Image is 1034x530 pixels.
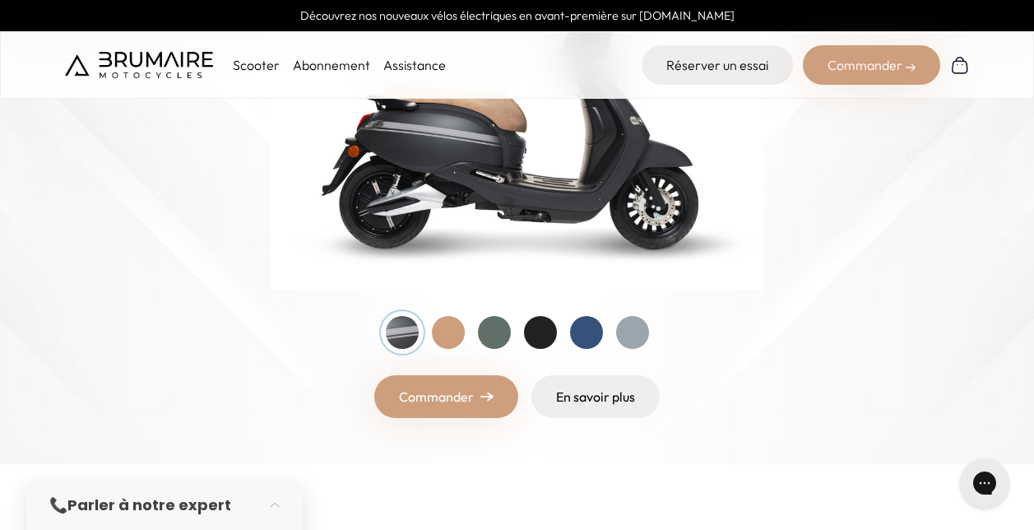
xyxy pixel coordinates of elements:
[803,45,940,85] div: Commander
[374,375,518,418] a: Commander
[952,453,1018,514] iframe: Gorgias live chat messenger
[480,392,494,402] img: right-arrow.png
[531,375,660,418] a: En savoir plus
[233,55,280,75] p: Scooter
[293,57,370,73] a: Abonnement
[65,52,213,78] img: Brumaire Motocycles
[642,45,793,85] a: Réserver un essai
[906,63,916,72] img: right-arrow-2.png
[950,55,970,75] img: Panier
[383,57,446,73] a: Assistance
